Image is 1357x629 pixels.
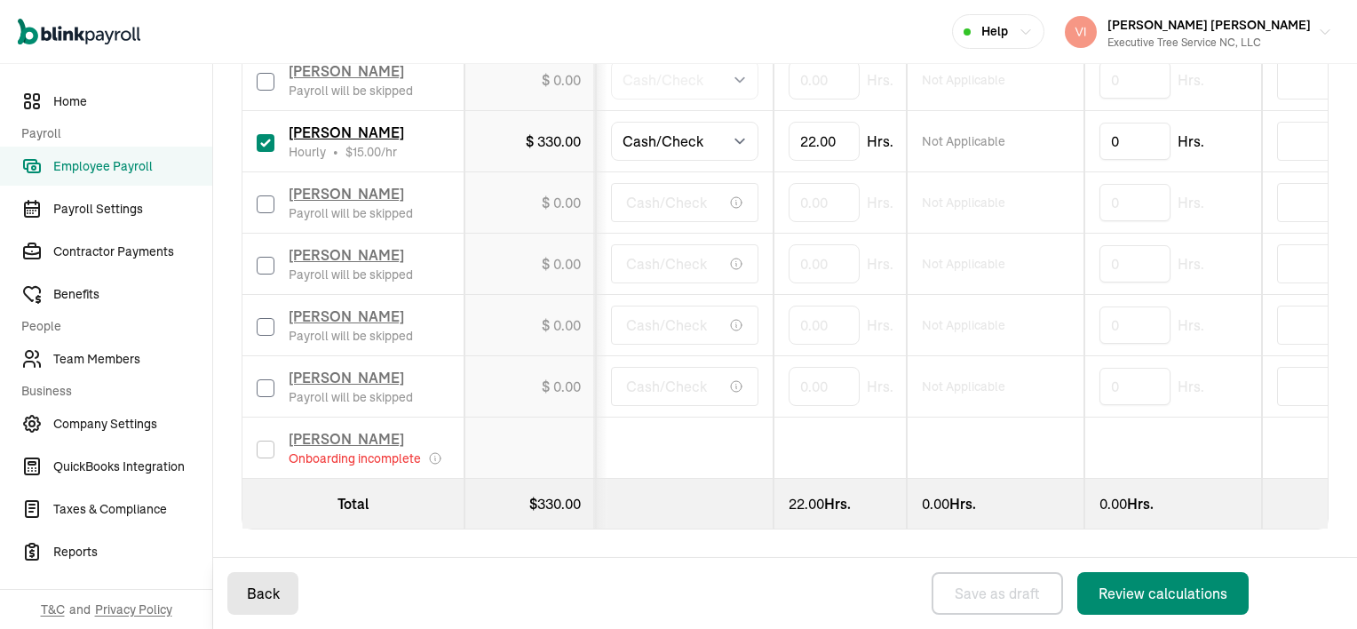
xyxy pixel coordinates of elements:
span: 0.00 [1099,495,1127,513]
input: TextInput [789,183,860,222]
div: $ [526,131,581,152]
input: 0.00 [1099,123,1171,160]
span: 0.00 [553,194,581,211]
span: Company Settings [53,415,212,434]
button: Help [952,14,1044,49]
span: Hrs. [867,192,893,213]
span: Hrs. [1178,376,1204,397]
span: 22.00 [789,495,824,513]
div: Payroll will be skipped [289,327,413,345]
input: 0.00 [1099,184,1171,221]
span: Business [21,382,202,401]
span: Hrs. [867,314,893,336]
input: 0.00 [1099,307,1171,344]
span: Team Members [53,350,212,369]
div: Hrs. [789,493,892,514]
span: Not Applicable [922,255,1005,273]
div: $ [542,253,581,275]
div: $ [542,314,581,336]
div: Payroll will be skipped [289,204,413,222]
span: 15.00 [353,144,381,160]
span: Hrs. [1178,69,1204,91]
input: TextInput [789,244,860,283]
div: $ [480,493,581,514]
span: Payroll Settings [53,200,212,219]
span: Not Applicable [922,378,1005,395]
span: [PERSON_NAME] [289,246,404,264]
span: People [21,317,202,336]
div: Save as draft [955,583,1040,604]
div: $ [542,376,581,397]
span: Not Applicable [922,132,1005,150]
div: $ [542,69,581,91]
button: Back [227,572,298,615]
button: [PERSON_NAME] [PERSON_NAME]Executive Tree Service NC, LLC [1058,10,1339,54]
span: Home [53,92,212,111]
span: Hrs. [1178,192,1204,213]
span: [PERSON_NAME] [PERSON_NAME] [1107,17,1311,33]
div: Hrs. [922,493,1069,514]
span: 330.00 [537,132,581,150]
span: [PERSON_NAME] [289,307,404,325]
span: Not Applicable [922,71,1005,89]
span: 0.00 [922,495,949,513]
input: 0.00 [1099,245,1171,283]
span: 0.00 [553,71,581,89]
span: Help [981,22,1008,41]
span: Reports [53,543,212,561]
div: Total [257,493,449,514]
span: Hrs. [867,376,893,397]
div: Payroll will be skipped [289,82,413,100]
div: $ [542,192,581,213]
span: Hrs. [1178,314,1204,336]
span: Cash/Check [626,253,707,275]
span: [PERSON_NAME] [289,430,404,448]
div: Review calculations [1099,583,1227,604]
input: 0.00 [1099,61,1171,99]
span: • [333,143,338,161]
span: Payroll [21,124,202,143]
input: TextInput [789,60,860,100]
span: Benefits [53,285,212,304]
span: [PERSON_NAME] [289,62,404,80]
div: Hrs. [1099,493,1247,514]
span: /hr [345,143,397,161]
iframe: Chat Widget [1268,544,1357,629]
span: 0.00 [553,378,581,395]
span: 330.00 [537,495,581,513]
span: Taxes & Compliance [53,500,212,519]
span: T&C [41,601,65,618]
span: Not Applicable [922,316,1005,334]
div: Onboarding incomplete [289,450,442,467]
span: Cash/Check [626,314,707,336]
input: TextInput [789,367,860,406]
span: Contractor Payments [53,243,212,261]
span: Hrs. [1178,131,1204,152]
span: QuickBooks Integration [53,458,212,476]
nav: Global [18,6,140,58]
input: 0.00 [1099,368,1171,405]
div: Payroll will be skipped [289,388,413,406]
span: Hrs. [867,253,893,275]
span: 0.00 [553,255,581,273]
button: Save as draft [932,572,1063,615]
span: $ [345,144,381,160]
span: Not Applicable [922,194,1005,211]
span: Employee Payroll [53,157,212,176]
span: Cash/Check [626,376,707,397]
span: Privacy Policy [95,601,172,618]
span: 0.00 [553,316,581,334]
input: TextInput [789,122,860,161]
span: Cash/Check [626,192,707,213]
input: TextInput [789,306,860,345]
span: Hourly [289,143,326,161]
span: [PERSON_NAME] [289,369,404,386]
span: [PERSON_NAME] [289,123,404,141]
span: Hrs. [867,69,893,91]
span: [PERSON_NAME] [289,185,404,203]
button: Review calculations [1077,572,1249,615]
span: Hrs. [867,131,893,152]
div: Payroll will be skipped [289,266,413,283]
span: Hrs. [1178,253,1204,275]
